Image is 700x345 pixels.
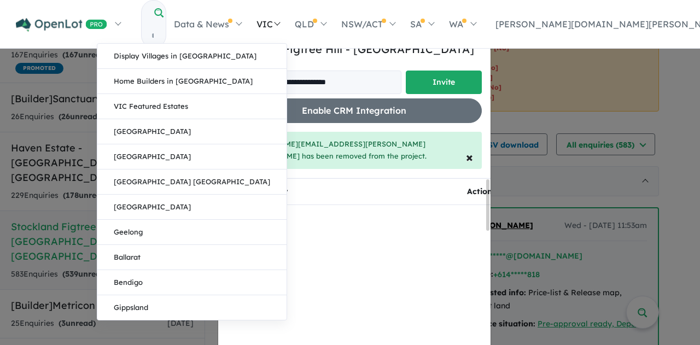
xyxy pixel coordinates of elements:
a: [GEOGRAPHIC_DATA] [97,119,287,144]
th: Action [460,178,499,205]
a: [GEOGRAPHIC_DATA] [97,195,287,220]
img: Openlot PRO Logo White [16,18,107,32]
button: Close [457,142,482,172]
a: Display Villages in [GEOGRAPHIC_DATA] [97,44,287,69]
a: Gippsland [97,295,287,320]
a: NSW/ACT [334,5,402,43]
a: WA [441,5,483,43]
a: Data & News [166,5,249,43]
div: [PERSON_NAME][EMAIL_ADDRESS][PERSON_NAME][DOMAIN_NAME] has been removed from the project. [227,132,482,169]
button: Enable CRM Integration [227,98,482,123]
a: VIC Featured Estates [97,94,287,119]
a: [GEOGRAPHIC_DATA] [GEOGRAPHIC_DATA] [97,169,287,195]
a: Geelong [97,220,287,245]
a: Bendigo [97,270,287,295]
a: Ballarat [97,245,287,270]
a: VIC [249,5,287,43]
span: × [466,149,473,165]
a: Home Builders in [GEOGRAPHIC_DATA] [97,69,287,94]
th: Team member [227,178,460,205]
a: SA [402,5,441,43]
input: Try estate name, suburb, builder or developer [142,24,164,48]
button: Invite [406,71,482,94]
a: QLD [287,5,334,43]
a: [GEOGRAPHIC_DATA] [97,144,287,169]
